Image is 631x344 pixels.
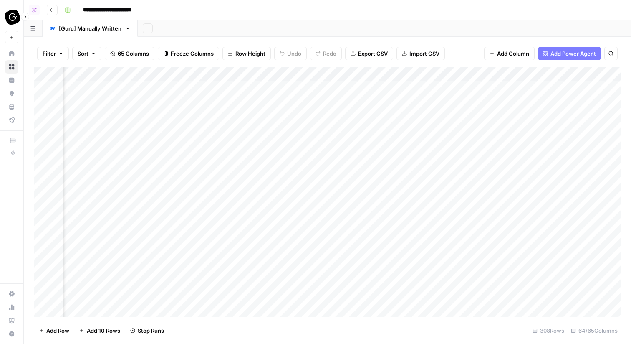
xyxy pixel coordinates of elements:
a: Browse [5,60,18,74]
span: Stop Runs [138,326,164,335]
button: Add 10 Rows [74,324,125,337]
button: Add Power Agent [538,47,601,60]
button: Add Row [34,324,74,337]
a: Home [5,47,18,60]
button: Stop Runs [125,324,169,337]
button: Redo [310,47,342,60]
button: Workspace: Guru [5,7,18,28]
span: Filter [43,49,56,58]
a: [Guru] Manually Written [43,20,138,37]
span: Add 10 Rows [87,326,120,335]
button: Filter [37,47,69,60]
span: Redo [323,49,336,58]
span: Undo [287,49,301,58]
button: Import CSV [396,47,445,60]
img: Guru Logo [5,10,20,25]
div: [Guru] Manually Written [59,24,121,33]
a: Insights [5,74,18,87]
button: Undo [274,47,307,60]
a: Opportunities [5,87,18,100]
a: Your Data [5,100,18,114]
button: Freeze Columns [158,47,219,60]
span: Row Height [235,49,265,58]
span: Sort [78,49,88,58]
a: Flightpath [5,114,18,127]
span: Import CSV [409,49,439,58]
span: Add Power Agent [550,49,596,58]
div: 308 Rows [529,324,568,337]
button: Sort [72,47,101,60]
div: 64/65 Columns [568,324,621,337]
span: Freeze Columns [171,49,214,58]
button: Row Height [222,47,271,60]
button: Export CSV [345,47,393,60]
span: 65 Columns [118,49,149,58]
a: Learning Hub [5,314,18,327]
a: Usage [5,301,18,314]
span: Add Column [497,49,529,58]
a: Settings [5,287,18,301]
span: Export CSV [358,49,388,58]
button: Help + Support [5,327,18,341]
button: Add Column [484,47,535,60]
button: 65 Columns [105,47,154,60]
span: Add Row [46,326,69,335]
